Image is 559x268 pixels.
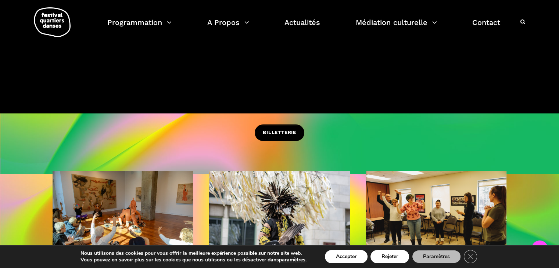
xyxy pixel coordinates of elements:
[356,16,437,38] a: Médiation culturelle
[53,171,193,264] img: 20240905-9595
[34,7,71,37] img: logo-fqd-med
[80,257,307,263] p: Vous pouvez en savoir plus sur les cookies que nous utilisons ou les désactiver dans .
[325,250,368,263] button: Accepter
[366,171,507,264] img: CARI, 8 mars 2023-209
[284,16,320,38] a: Actualités
[80,250,307,257] p: Nous utilisons des cookies pour vous offrir la meilleure expérience possible sur notre site web.
[263,129,296,137] span: BILLETTERIE
[107,16,172,38] a: Programmation
[370,250,409,263] button: Rejeter
[464,250,477,263] button: Close GDPR Cookie Banner
[472,16,500,38] a: Contact
[279,257,305,263] button: paramètres
[207,16,249,38] a: A Propos
[412,250,461,263] button: Paramètres
[209,171,350,264] img: R Barbara Diabo 11 crédit Romain Lorraine (30)
[255,124,304,141] a: BILLETTERIE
